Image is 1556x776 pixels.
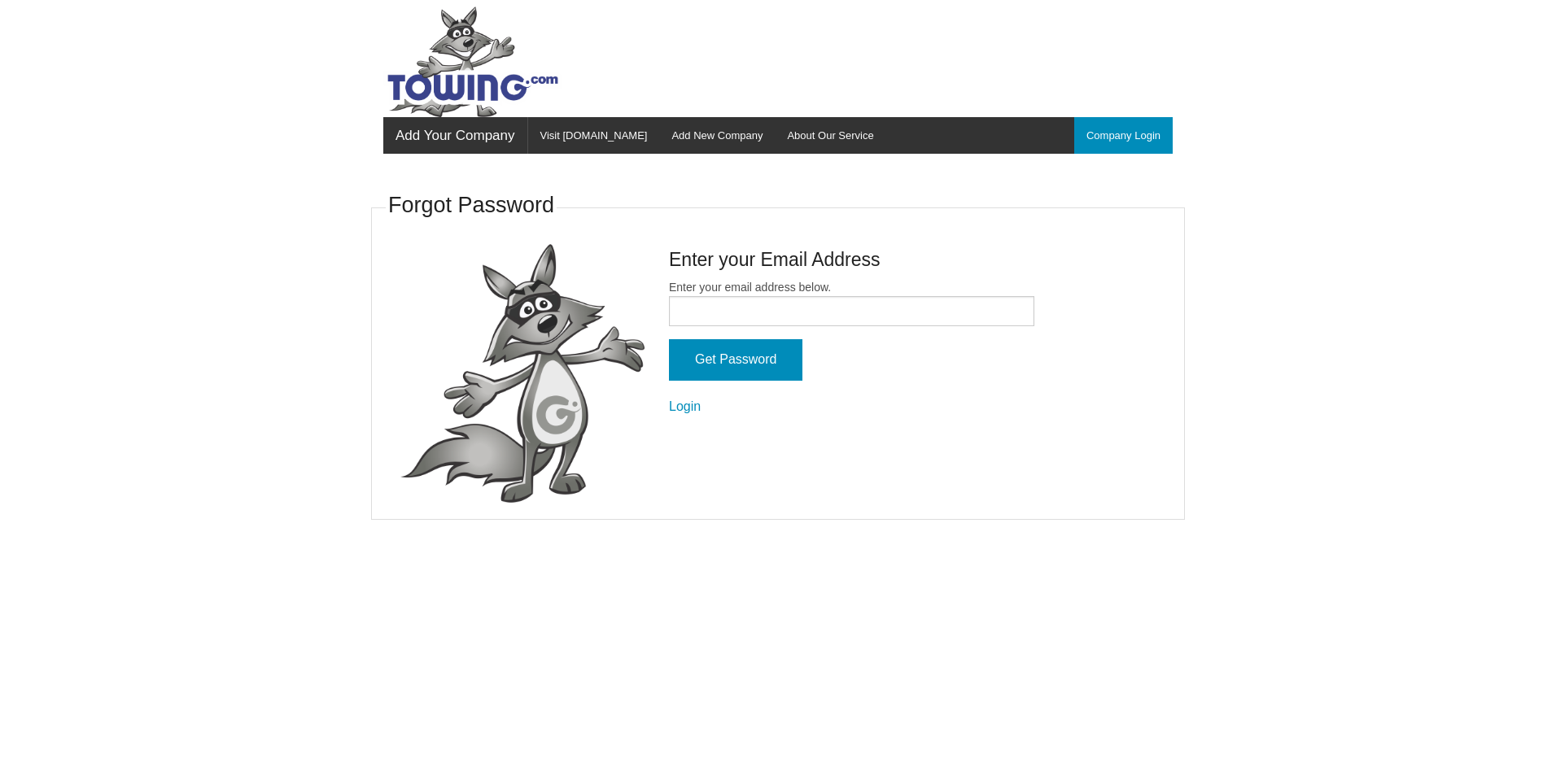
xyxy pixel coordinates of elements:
input: Get Password [669,339,802,381]
a: About Our Service [775,117,885,154]
a: Add Your Company [383,117,527,154]
img: Towing.com Logo [383,7,562,117]
a: Login [669,399,701,413]
label: Enter your email address below. [669,279,1034,326]
a: Add New Company [659,117,775,154]
a: Company Login [1074,117,1173,154]
h3: Forgot Password [388,190,554,221]
a: Visit [DOMAIN_NAME] [528,117,660,154]
h4: Enter your Email Address [669,246,1034,272]
img: fox-Presenting.png [400,244,645,504]
input: Enter your email address below. [669,296,1034,326]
